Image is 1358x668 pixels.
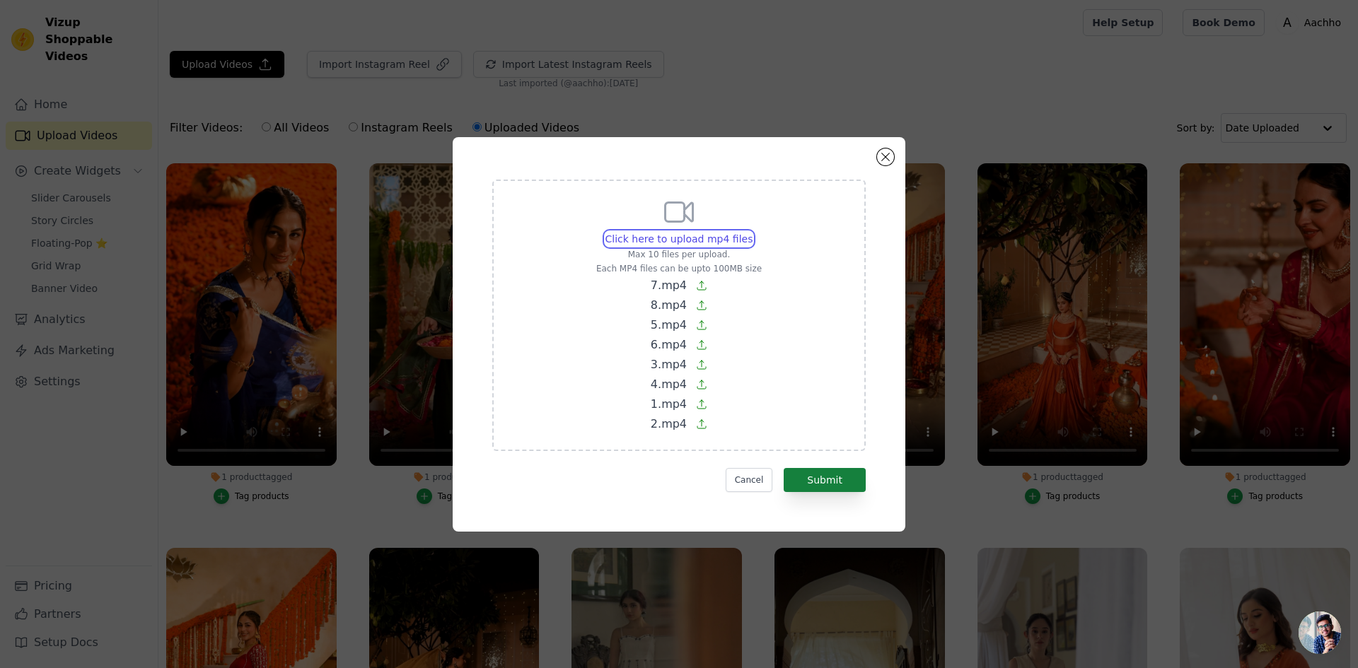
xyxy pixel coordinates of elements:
button: Close modal [877,148,894,165]
button: Cancel [726,468,773,492]
p: Each MP4 files can be upto 100MB size [596,263,762,274]
span: 8.mp4 [651,298,687,312]
span: 5.mp4 [651,318,687,332]
span: 7.mp4 [651,279,687,292]
span: 6.mp4 [651,338,687,351]
span: 3.mp4 [651,358,687,371]
span: 2.mp4 [651,417,687,430]
div: Open chat [1299,611,1341,654]
span: 1.mp4 [651,397,687,411]
p: Max 10 files per upload. [596,249,762,260]
span: Click here to upload mp4 files [605,233,753,245]
button: Submit [784,468,866,492]
span: 4.mp4 [651,377,687,391]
